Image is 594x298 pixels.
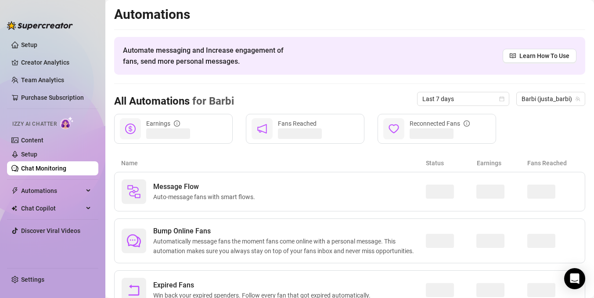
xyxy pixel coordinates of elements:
[21,151,37,158] a: Setup
[153,226,426,236] span: Bump Online Fans
[278,120,317,127] span: Fans Reached
[21,276,44,283] a: Settings
[389,124,399,134] span: heart
[464,120,470,127] span: info-circle
[174,120,180,127] span: info-circle
[564,268,585,289] div: Open Intercom Messenger
[11,187,18,194] span: thunderbolt
[127,234,141,248] span: comment
[519,51,569,61] span: Learn How To Use
[21,184,83,198] span: Automations
[127,185,141,199] img: svg%3e
[153,192,259,202] span: Auto-message fans with smart flows.
[510,53,516,59] span: read
[21,201,83,215] span: Chat Copilot
[114,6,585,23] h2: Automations
[125,124,136,134] span: dollar
[153,182,259,192] span: Message Flow
[190,95,234,107] span: for Barbi
[527,158,578,168] article: Fans Reached
[21,41,37,48] a: Setup
[123,45,292,67] span: Automate messaging and Increase engagement of fans, send more personal messages.
[21,76,64,84] a: Team Analytics
[114,94,234,109] h3: All Automations
[21,165,66,172] a: Chat Monitoring
[503,49,576,63] a: Learn How To Use
[21,94,84,101] a: Purchase Subscription
[477,158,528,168] article: Earnings
[60,116,74,129] img: AI Chatter
[121,158,426,168] article: Name
[575,96,580,102] span: team
[11,205,17,211] img: Chat Copilot
[146,119,180,128] div: Earnings
[422,92,504,105] span: Last 7 days
[410,119,470,128] div: Reconnected Fans
[7,21,73,30] img: logo-BBDzfeDw.svg
[522,92,580,105] span: Barbi (justa_barbi)
[127,283,141,297] span: rollback
[21,55,91,69] a: Creator Analytics
[499,96,504,102] span: calendar
[153,280,374,291] span: Expired Fans
[153,236,426,256] span: Automatically message fans the moment fans come online with a personal message. This automation m...
[12,120,57,128] span: Izzy AI Chatter
[257,124,267,134] span: notification
[426,158,477,168] article: Status
[21,227,80,234] a: Discover Viral Videos
[21,137,43,144] a: Content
